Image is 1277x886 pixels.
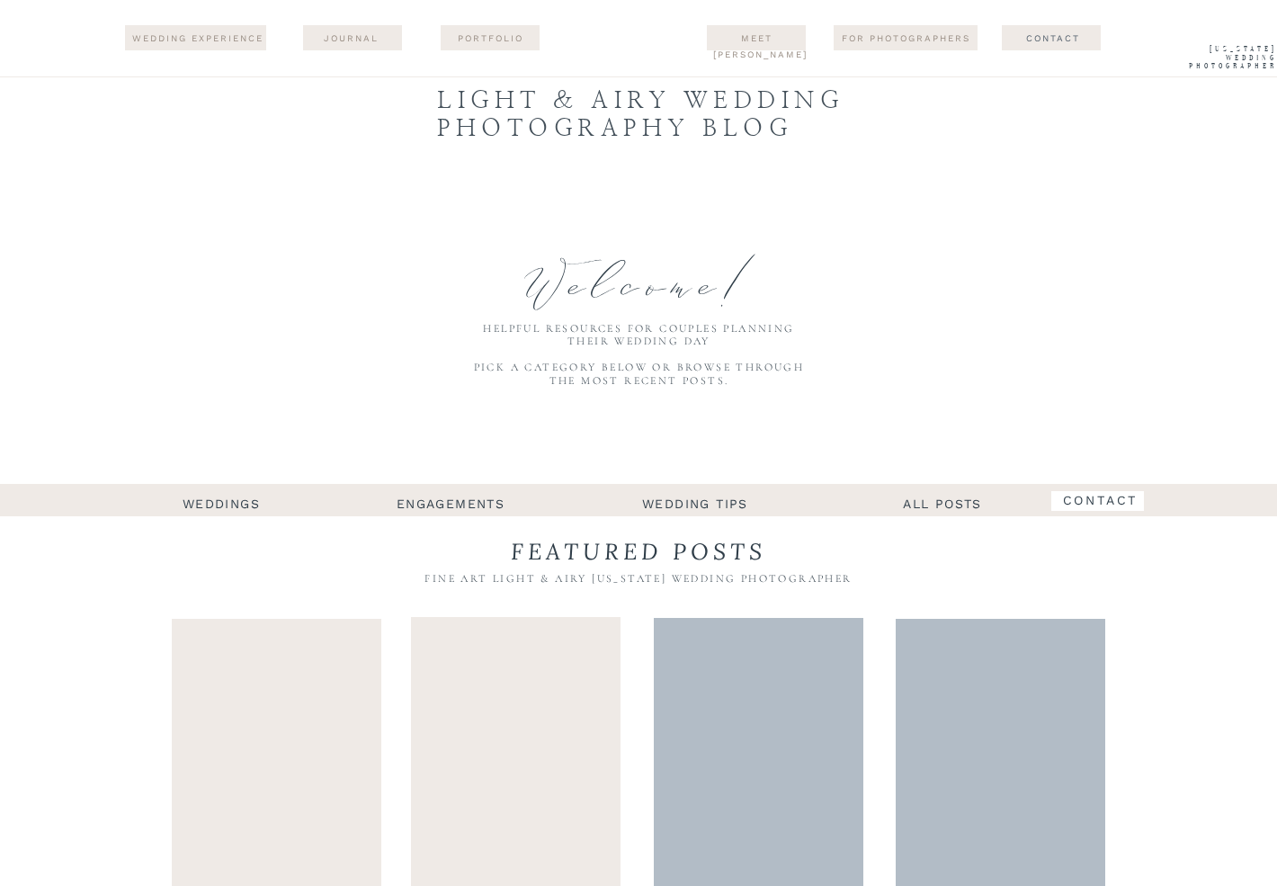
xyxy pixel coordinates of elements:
a: [US_STATE] WEdding Photographer [1161,45,1277,76]
a: Contact [990,31,1115,45]
a: engagements [379,493,522,512]
h1: Welcome! [527,218,764,305]
a: all posts [890,493,995,512]
h2: Helpful resources for couples planning their wedding day PICK A CATEGORY BELOW OR BROWSE THROUGH ... [463,322,815,389]
a: weddings [149,493,293,512]
a: For Photographers [834,31,978,45]
a: wedding experience [129,31,265,47]
a: Meet [PERSON_NAME] [713,31,800,45]
a: contact [1049,493,1152,512]
h2: fine art light & Airy [US_STATE] wedding photographer [407,572,870,589]
a: Portfolio [447,31,534,45]
a: journal [308,31,395,45]
h2: featured posts [455,538,822,563]
h3: light & airy wedding photography blog [437,87,853,148]
a: wedding tips [587,493,803,512]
